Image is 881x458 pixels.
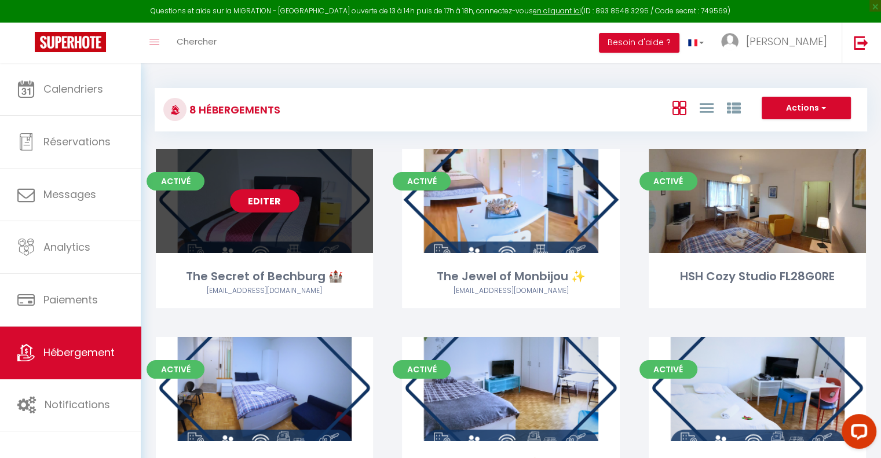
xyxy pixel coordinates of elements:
div: The Secret of Bechburg 🏰 [156,268,373,285]
span: Hébergement [43,345,115,360]
a: Vue en Liste [699,98,713,117]
span: Activé [147,360,204,379]
a: Chercher [168,23,225,63]
span: Réservations [43,134,111,149]
a: Vue en Box [672,98,686,117]
span: Messages [43,187,96,201]
a: Editer [476,378,546,401]
span: Activé [147,172,204,190]
div: HSH Cozy Studio FL28G0RE [649,268,866,285]
a: Vue par Groupe [726,98,740,117]
span: Activé [639,360,697,379]
span: Paiements [43,292,98,307]
a: Editer [230,378,299,401]
h3: 8 Hébergements [187,97,280,123]
span: Activé [393,360,451,379]
span: Analytics [43,240,90,254]
span: Calendriers [43,82,103,96]
a: Editer [230,189,299,212]
span: Chercher [177,35,217,47]
span: Activé [393,172,451,190]
span: Notifications [45,397,110,412]
a: Editer [476,189,546,212]
img: ... [721,33,739,50]
div: The Jewel of Monbijou ✨ [402,268,619,285]
img: Super Booking [35,32,106,52]
span: Activé [639,172,697,190]
img: logout [854,35,868,50]
a: Editer [722,378,792,401]
button: Actions [762,97,851,120]
div: Airbnb [156,285,373,296]
a: ... [PERSON_NAME] [712,23,842,63]
a: en cliquant ici [533,6,581,16]
a: Editer [722,189,792,212]
iframe: LiveChat chat widget [832,409,881,458]
div: Airbnb [402,285,619,296]
button: Besoin d'aide ? [599,33,679,53]
span: [PERSON_NAME] [746,34,827,49]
